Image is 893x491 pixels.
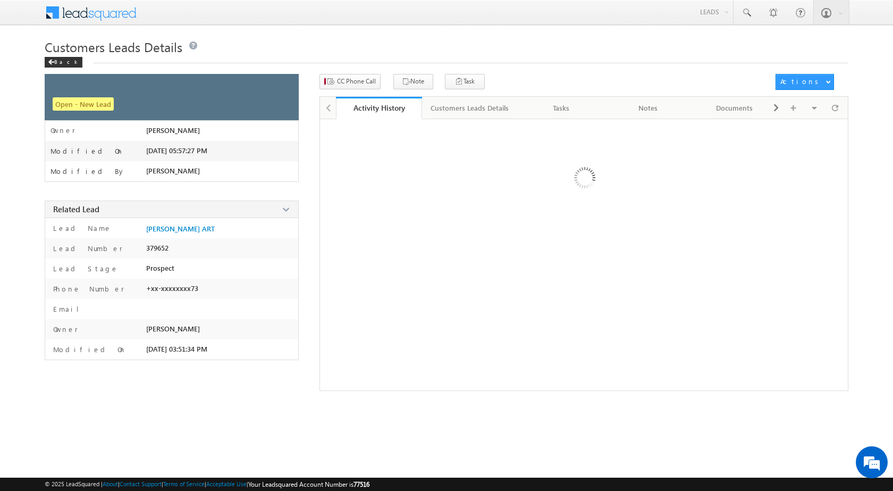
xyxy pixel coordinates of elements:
[50,167,125,176] label: Modified By
[53,97,114,111] span: Open - New Lead
[146,244,169,252] span: 379652
[120,480,162,487] a: Contact Support
[780,77,822,86] div: Actions
[45,38,182,55] span: Customers Leads Details
[163,480,205,487] a: Terms of Service
[50,345,127,354] label: Modified On
[50,223,112,233] label: Lead Name
[206,480,247,487] a: Acceptable Use
[776,74,834,90] button: Actions
[700,102,769,114] div: Documents
[103,480,118,487] a: About
[353,480,369,488] span: 77516
[613,102,682,114] div: Notes
[431,102,509,114] div: Customers Leads Details
[53,204,99,214] span: Related Lead
[45,57,82,68] div: Back
[146,167,200,175] span: [PERSON_NAME]
[50,264,119,273] label: Lead Stage
[146,264,174,272] span: Prospect
[146,126,200,135] span: [PERSON_NAME]
[337,77,376,86] span: CC Phone Call
[248,480,369,488] span: Your Leadsquared Account Number is
[393,74,433,89] button: Note
[336,97,423,119] a: Activity History
[50,324,78,334] label: Owner
[146,146,207,155] span: [DATE] 05:57:27 PM
[319,74,381,89] button: CC Phone Call
[445,74,485,89] button: Task
[605,97,692,119] a: Notes
[529,124,639,235] img: Loading ...
[422,97,518,119] a: Customers Leads Details
[518,97,605,119] a: Tasks
[50,284,124,294] label: Phone Number
[50,304,87,314] label: Email
[50,126,75,135] label: Owner
[45,479,369,489] span: © 2025 LeadSquared | | | | |
[146,324,200,333] span: [PERSON_NAME]
[50,244,123,253] label: Lead Number
[146,224,215,233] a: [PERSON_NAME] ART
[527,102,595,114] div: Tasks
[344,103,415,113] div: Activity History
[146,284,198,293] span: +xx-xxxxxxxx73
[146,345,207,353] span: [DATE] 03:51:34 PM
[50,147,124,155] label: Modified On
[692,97,778,119] a: Documents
